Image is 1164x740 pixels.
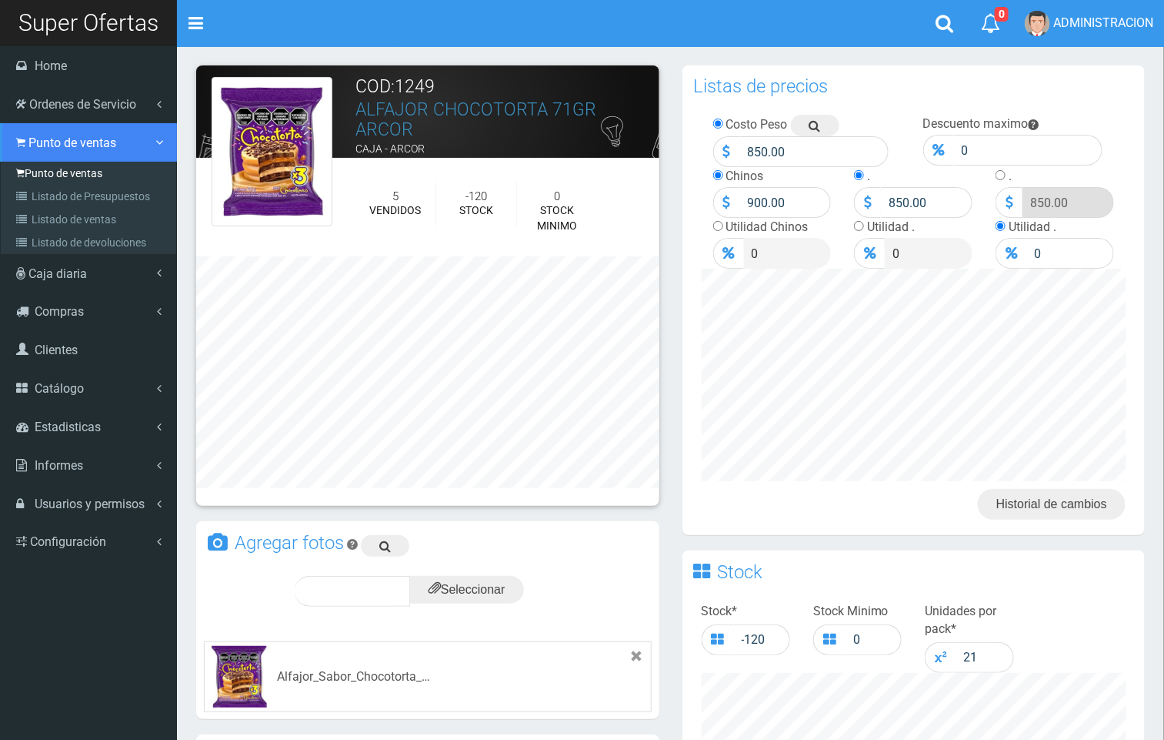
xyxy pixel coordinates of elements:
label: Costo Peso [726,117,788,132]
a: ALFAJOR CHOCOTORTA 71GR ARCOR [355,99,596,139]
input: Precio . [1026,238,1114,269]
font: ALMACEN [355,162,405,174]
span: Configuración [30,534,106,549]
input: Precio . [885,238,972,269]
label: Stock Minimo [813,603,889,621]
span: Compras [35,304,84,319]
input: Precio . [881,187,972,218]
font: COD:1249 [355,76,435,97]
span: Informes [35,458,83,473]
span: Clientes [35,343,78,357]
span: Punto de ventas [28,136,116,150]
input: Stock minimo... [845,624,902,655]
input: 1 [956,642,1013,673]
span: Super Ofertas [18,9,158,36]
label: Chinos [726,169,764,183]
span: ADMINISTRACION [1053,15,1153,30]
label: . [1009,169,1012,183]
font: 0 [554,189,560,203]
input: Precio Costo... [740,136,889,167]
font: STOCK [459,204,493,216]
label: Utilidad . [1009,219,1056,234]
h3: Listas de precios [694,77,829,95]
input: Descuento Maximo [954,135,1102,166]
label: Utilidad . [867,219,915,234]
span: Caja diaria [28,266,87,281]
div: Alfajor_Sabor_Chocotorta_X71g_-_Arcor_Oficial.jpg [277,668,431,686]
label: Descuento maximo [923,116,1029,131]
h3: Stock [718,563,763,581]
img: Alfajor_Sabor_Chocotorta_X71g_-_Arcor_Oficial.jpg [212,77,332,226]
a: Punto de ventas [5,162,176,185]
label: Stock [702,603,738,621]
span: 0 [995,7,1009,22]
a: Listado de ventas [5,208,176,231]
img: Alfajor_Sabor_Chocotorta_X71g_-_Arcor_Oficial.jpg [208,646,270,708]
font: CAJA - ARCOR [355,142,425,155]
span: Seleccionar [429,583,505,596]
span: Estadisticas [35,420,101,434]
img: User Image [1025,11,1050,36]
label: Utilidad Chinos [726,219,809,234]
input: Precio Venta... [740,187,832,218]
a: Historial de cambios [978,489,1126,520]
input: Precio . [1022,187,1114,218]
input: Precio Venta... [744,238,832,269]
a: Buscar precio en google [791,115,839,136]
h5: 5 [367,190,424,203]
a: Listado de devoluciones [5,231,176,254]
font: -120 [465,189,487,203]
font: STOCK MINIMO [537,204,577,232]
h3: Agregar fotos [235,534,344,552]
a: Listado de Presupuestos [5,185,176,208]
span: Home [35,59,67,73]
input: Stock total... [734,624,790,655]
font: VENDIDOS [370,204,422,216]
span: Usuarios y permisos [35,497,145,511]
span: Catálogo [35,381,84,396]
label: . [867,169,870,183]
label: Unidades por pack [925,603,1013,638]
span: Ordenes de Servicio [29,97,136,112]
a: Buscar imagen en google [361,535,409,557]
